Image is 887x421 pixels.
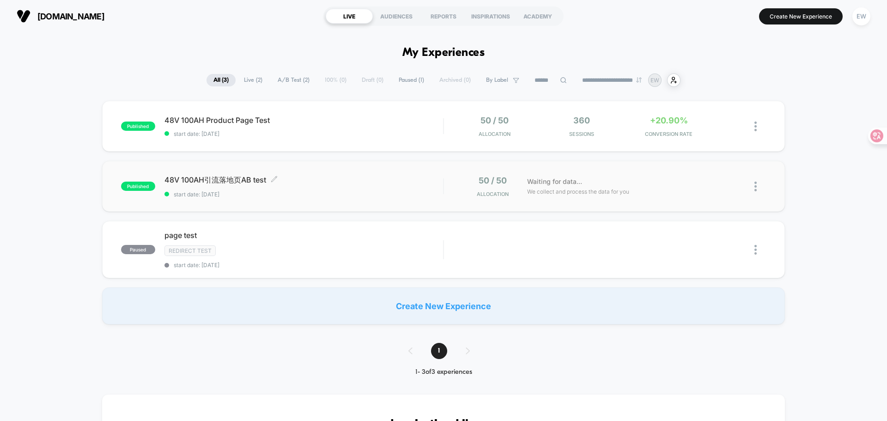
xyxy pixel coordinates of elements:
span: 360 [573,116,590,125]
img: close [754,182,757,191]
span: Paused ( 1 ) [392,74,431,86]
div: AUDIENCES [373,9,420,24]
span: Live ( 2 ) [237,74,269,86]
img: close [754,245,757,255]
span: 50 / 50 [479,176,507,185]
div: 1 - 3 of 3 experiences [399,368,488,376]
span: published [121,182,155,191]
div: REPORTS [420,9,467,24]
button: Create New Experience [759,8,843,24]
img: close [754,122,757,131]
span: 48V 100AH引流落地页AB test [164,175,443,185]
div: ACADEMY [514,9,561,24]
p: EW [650,77,659,84]
span: A/B Test ( 2 ) [271,74,316,86]
span: 50 / 50 [480,116,509,125]
img: Visually logo [17,9,30,23]
span: start date: [DATE] [164,191,443,198]
span: Sessions [541,131,623,137]
span: Allocation [479,131,510,137]
div: Create New Experience [102,287,785,324]
img: end [636,77,642,83]
span: page test [164,231,443,240]
div: LIVE [326,9,373,24]
span: start date: [DATE] [164,130,443,137]
span: published [121,122,155,131]
button: [DOMAIN_NAME] [14,9,107,24]
span: start date: [DATE] [164,262,443,268]
span: +20.90% [650,116,688,125]
div: EW [852,7,870,25]
span: 1 [431,343,447,359]
span: Redirect Test [164,245,216,256]
span: All ( 3 ) [207,74,236,86]
span: Waiting for data... [527,177,582,187]
span: We collect and process the data for you [527,187,629,196]
span: paused [121,245,155,254]
span: [DOMAIN_NAME] [37,12,104,21]
span: 48V 100AH Product Page Test [164,116,443,125]
span: CONVERSION RATE [627,131,710,137]
span: Allocation [477,191,509,197]
div: INSPIRATIONS [467,9,514,24]
h1: My Experiences [402,46,485,60]
button: EW [850,7,873,26]
span: By Label [486,77,508,84]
